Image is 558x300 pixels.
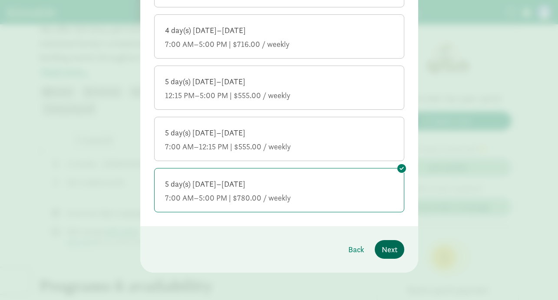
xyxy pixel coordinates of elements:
div: 7:00 AM–5:00 PM | $716.00 / weekly [165,39,393,49]
span: Back [348,244,364,255]
div: 12:15 PM–5:00 PM | $555.00 / weekly [165,90,393,101]
div: 5 day(s) [DATE]–[DATE] [165,128,393,138]
div: 5 day(s) [DATE]–[DATE] [165,179,393,189]
div: 7:00 AM–12:15 PM | $555.00 / weekly [165,142,393,152]
div: 5 day(s) [DATE]–[DATE] [165,76,393,87]
div: 7:00 AM–5:00 PM | $780.00 / weekly [165,193,393,203]
button: Back [341,240,371,259]
button: Next [375,240,404,259]
div: 4 day(s) [DATE]–[DATE] [165,25,393,36]
span: Next [382,244,397,255]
